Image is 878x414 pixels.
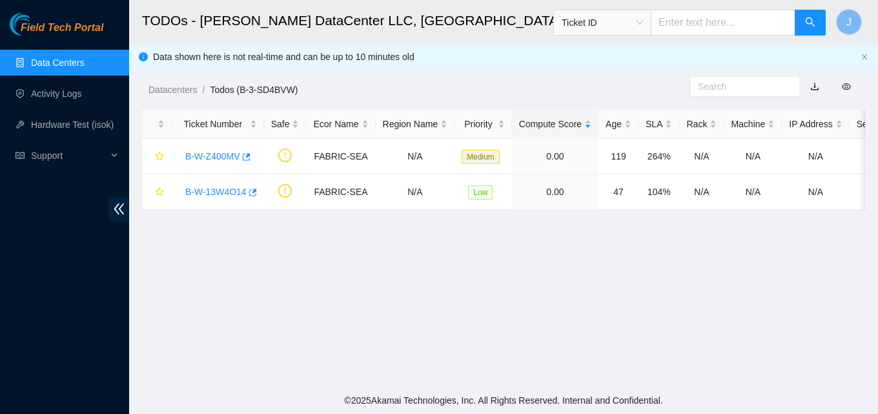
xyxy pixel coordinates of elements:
[462,150,500,164] span: Medium
[155,187,164,198] span: star
[512,139,598,174] td: 0.00
[842,82,851,91] span: eye
[10,13,65,36] img: Akamai Technologies
[679,174,724,210] td: N/A
[846,14,852,30] span: J
[810,81,819,92] a: download
[679,139,724,174] td: N/A
[306,139,375,174] td: FABRIC-SEA
[376,174,455,210] td: N/A
[109,197,129,221] span: double-left
[376,139,455,174] td: N/A
[278,149,292,162] span: exclamation-circle
[306,174,375,210] td: FABRIC-SEA
[210,85,298,95] a: Todos (B-3-SD4BVW)
[185,151,240,161] a: B-W-Z400MV
[468,185,493,200] span: Low
[21,22,103,34] span: Field Tech Portal
[562,13,643,32] span: Ticket ID
[31,57,84,68] a: Data Centers
[149,146,165,167] button: star
[651,10,795,36] input: Enter text here...
[31,143,107,169] span: Support
[512,174,598,210] td: 0.00
[129,387,878,414] footer: © 2025 Akamai Technologies, Inc. All Rights Reserved. Internal and Confidential.
[202,85,205,95] span: /
[795,10,826,36] button: search
[278,184,292,198] span: exclamation-circle
[155,152,164,162] span: star
[782,174,849,210] td: N/A
[805,17,815,29] span: search
[698,79,782,94] input: Search
[638,174,679,210] td: 104%
[15,151,25,160] span: read
[861,53,868,61] button: close
[801,76,829,97] button: download
[724,174,782,210] td: N/A
[724,139,782,174] td: N/A
[148,85,197,95] a: Datacenters
[185,187,247,197] a: B-W-13W4O14
[10,23,103,40] a: Akamai TechnologiesField Tech Portal
[638,139,679,174] td: 264%
[782,139,849,174] td: N/A
[836,9,862,35] button: J
[149,181,165,202] button: star
[598,174,638,210] td: 47
[31,119,114,130] a: Hardware Test (isok)
[31,88,82,99] a: Activity Logs
[598,139,638,174] td: 119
